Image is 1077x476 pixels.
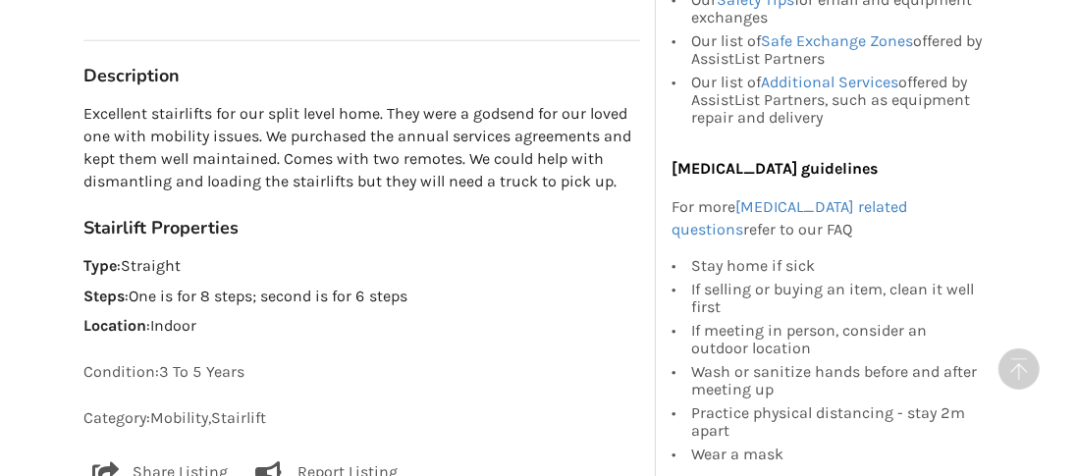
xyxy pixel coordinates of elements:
[672,159,878,178] b: [MEDICAL_DATA] guidelines
[761,73,898,91] a: Additional Services
[761,31,913,50] a: Safe Exchange Zones
[691,257,984,278] div: Stay home if sick
[83,316,146,335] strong: Location
[83,361,640,384] p: Condition: 3 To 5 Years
[672,197,907,238] a: [MEDICAL_DATA] related questions
[83,287,125,305] strong: Steps
[691,71,984,127] div: Our list of offered by AssistList Partners, such as equipment repair and delivery
[83,315,640,338] p: : Indoor
[672,196,984,241] p: For more refer to our FAQ
[691,360,984,401] div: Wash or sanitize hands before and after meeting up
[691,443,984,463] div: Wear a mask
[691,319,984,360] div: If meeting in person, consider an outdoor location
[691,401,984,443] div: Practice physical distancing - stay 2m apart
[83,407,640,430] p: Category: Mobility , Stairlift
[83,256,117,275] strong: Type
[691,278,984,319] div: If selling or buying an item, clean it well first
[691,29,984,71] div: Our list of offered by AssistList Partners
[83,255,640,278] p: : Straight
[83,65,640,87] h3: Description
[83,103,640,192] p: Excellent stairlifts for our split level home. They were a godsend for our loved one with mobilit...
[83,286,640,308] p: : One is for 8 steps; second is for 6 steps
[83,217,640,239] h3: Stairlift Properties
